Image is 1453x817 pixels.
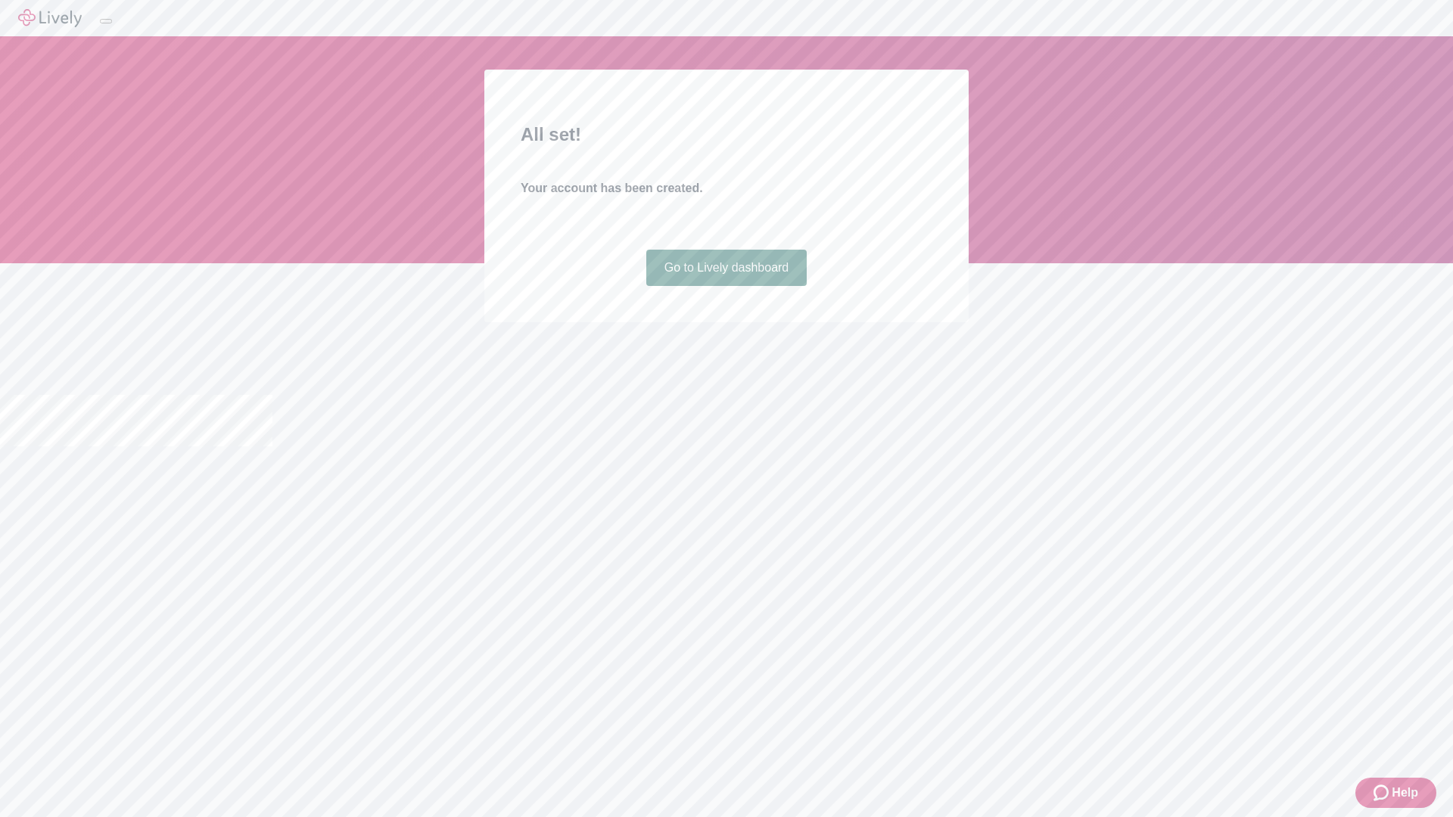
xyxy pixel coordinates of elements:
[1374,784,1392,802] svg: Zendesk support icon
[1355,778,1436,808] button: Zendesk support iconHelp
[521,179,932,197] h4: Your account has been created.
[521,121,932,148] h2: All set!
[100,19,112,23] button: Log out
[646,250,807,286] a: Go to Lively dashboard
[1392,784,1418,802] span: Help
[18,9,82,27] img: Lively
